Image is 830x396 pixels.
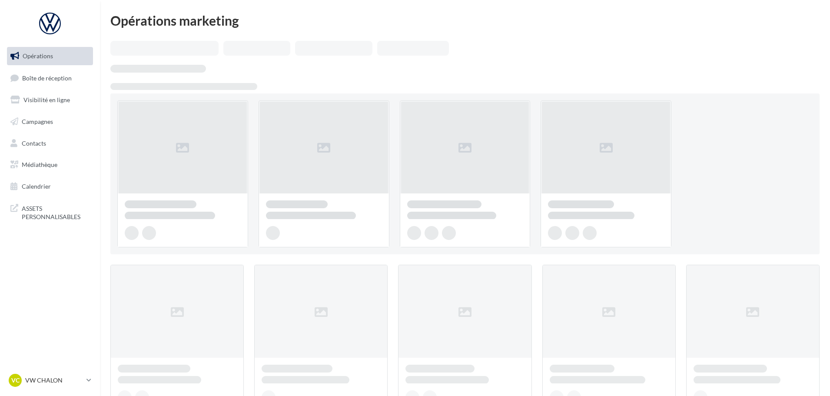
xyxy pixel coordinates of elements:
[7,372,93,389] a: VC VW CHALON
[11,376,20,385] span: VC
[22,118,53,125] span: Campagnes
[25,376,83,385] p: VW CHALON
[23,52,53,60] span: Opérations
[22,161,57,168] span: Médiathèque
[22,183,51,190] span: Calendrier
[5,156,95,174] a: Médiathèque
[22,74,72,81] span: Boîte de réception
[5,177,95,196] a: Calendrier
[5,113,95,131] a: Campagnes
[110,14,820,27] div: Opérations marketing
[22,203,90,221] span: ASSETS PERSONNALISABLES
[5,47,95,65] a: Opérations
[5,69,95,87] a: Boîte de réception
[5,199,95,225] a: ASSETS PERSONNALISABLES
[23,96,70,103] span: Visibilité en ligne
[5,134,95,153] a: Contacts
[22,139,46,146] span: Contacts
[5,91,95,109] a: Visibilité en ligne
